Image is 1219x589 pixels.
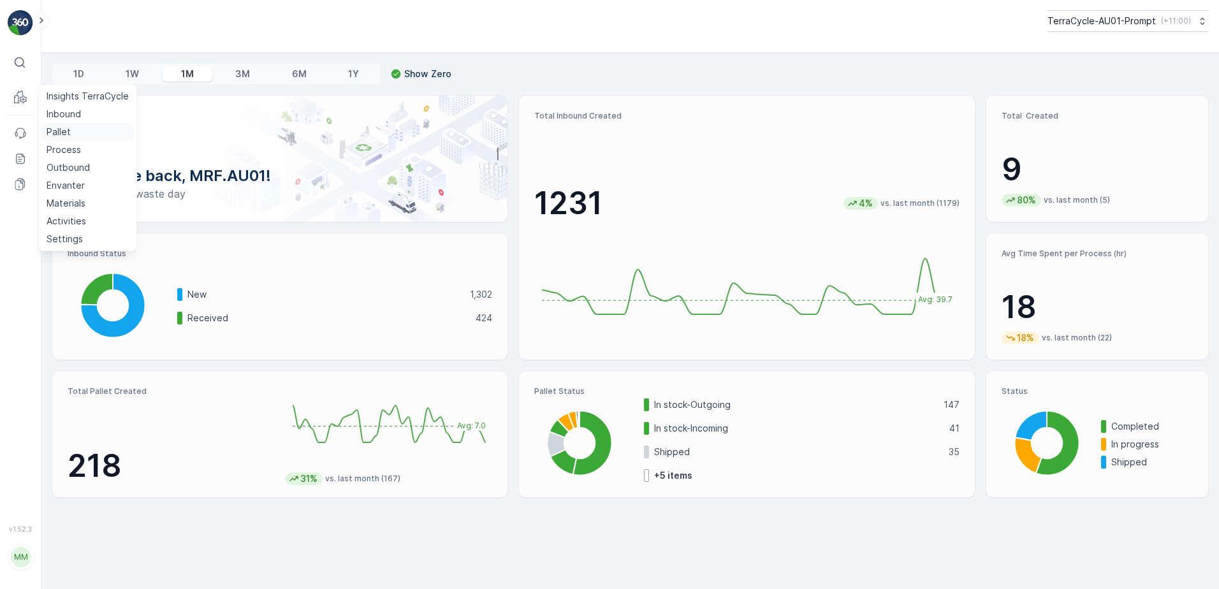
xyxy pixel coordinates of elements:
[1111,456,1193,469] p: Shipped
[470,288,492,301] p: 1,302
[949,446,960,458] p: 35
[1042,333,1112,343] p: vs. last month (22)
[880,198,960,208] p: vs. last month (1179)
[1002,111,1193,121] p: Total Created
[1016,331,1035,344] p: 18%
[348,68,359,80] p: 1Y
[8,535,33,579] button: MM
[404,68,451,80] p: Show Zero
[299,472,319,485] p: 31%
[1047,15,1156,27] p: TerraCycle-AU01-Prompt
[654,398,935,411] p: In stock-Outgoing
[187,312,467,324] p: Received
[68,249,492,259] p: Inbound Status
[11,547,31,567] div: MM
[73,166,487,186] p: Welcome back, MRF.AU01!
[1111,420,1193,433] p: Completed
[476,312,492,324] p: 424
[654,422,940,435] p: In stock-Incoming
[8,10,33,36] img: logo
[187,288,462,301] p: New
[73,68,84,80] p: 1D
[1047,10,1209,32] button: TerraCycle-AU01-Prompt(+11:00)
[654,469,692,482] p: + 5 items
[1161,16,1191,26] p: ( +11:00 )
[1002,249,1193,259] p: Avg Time Spent per Process (hr)
[325,474,400,484] p: vs. last month (167)
[654,446,940,458] p: Shipped
[292,68,307,80] p: 6M
[534,184,602,222] p: 1231
[68,386,275,396] p: Total Pallet Created
[181,68,194,80] p: 1M
[534,386,959,396] p: Pallet Status
[534,111,959,121] p: Total Inbound Created
[68,447,275,485] p: 218
[858,197,874,210] p: 4%
[1002,288,1193,326] p: 18
[1002,386,1193,396] p: Status
[8,525,33,533] span: v 1.52.3
[1002,150,1193,189] p: 9
[1016,194,1037,207] p: 80%
[944,398,960,411] p: 147
[126,68,139,80] p: 1W
[1111,438,1193,451] p: In progress
[73,186,487,201] p: Have a zero-waste day
[949,422,960,435] p: 41
[1044,195,1110,205] p: vs. last month (5)
[235,68,250,80] p: 3M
